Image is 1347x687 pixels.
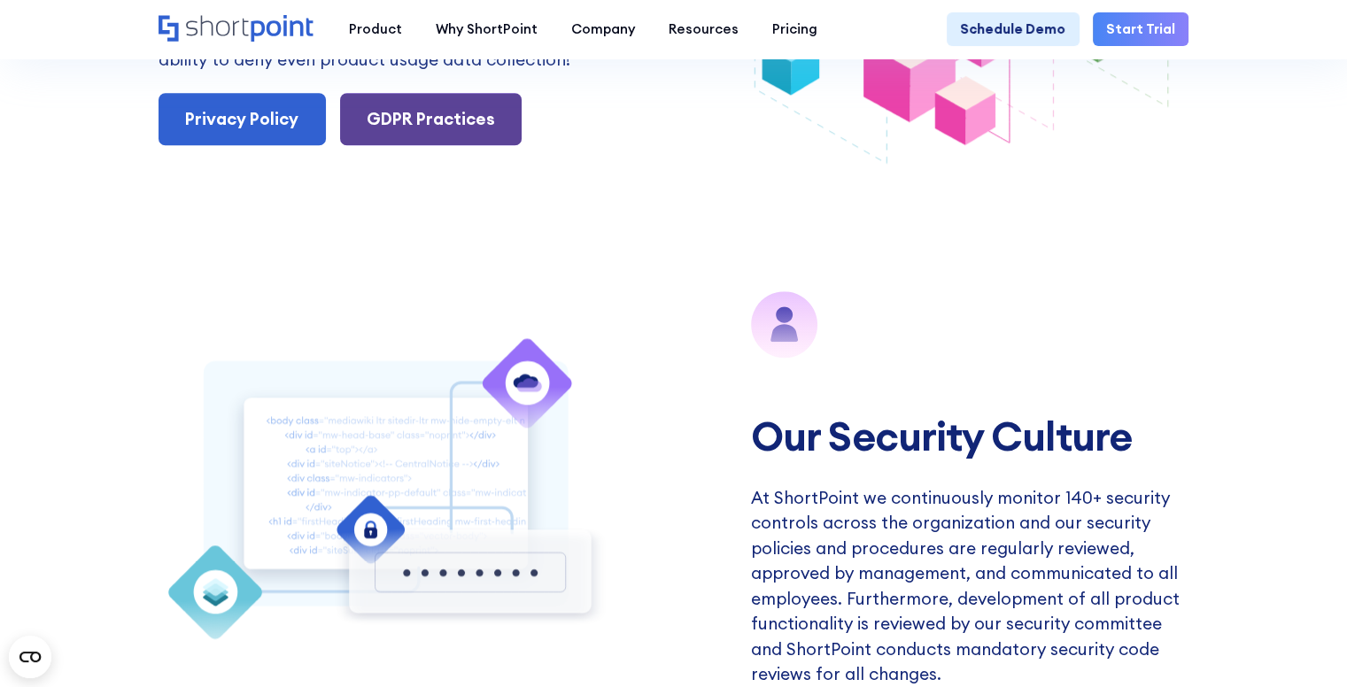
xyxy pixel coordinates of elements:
[159,93,326,145] a: Privacy Policy
[159,336,614,642] dotlottie-player: Animation of security culture
[554,12,652,46] a: Company
[340,93,523,145] a: GDPR Practices
[947,12,1079,46] a: Schedule Demo
[571,19,635,40] div: Company
[755,12,834,46] a: Pricing
[419,12,554,46] a: Why ShortPoint
[9,636,51,678] button: Open CMP widget
[1093,12,1188,46] a: Start Trial
[751,485,1188,687] p: At ShortPoint we continuously monitor 140+ security controls across the organization and our secu...
[652,12,755,46] a: Resources
[436,19,538,40] div: Why ShortPoint
[1258,602,1347,687] iframe: Chat Widget
[159,15,315,44] a: Home
[349,19,402,40] div: Product
[772,19,817,40] div: Pricing
[669,19,739,40] div: Resources
[751,413,1188,458] h3: Our Security Culture
[332,12,419,46] a: Product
